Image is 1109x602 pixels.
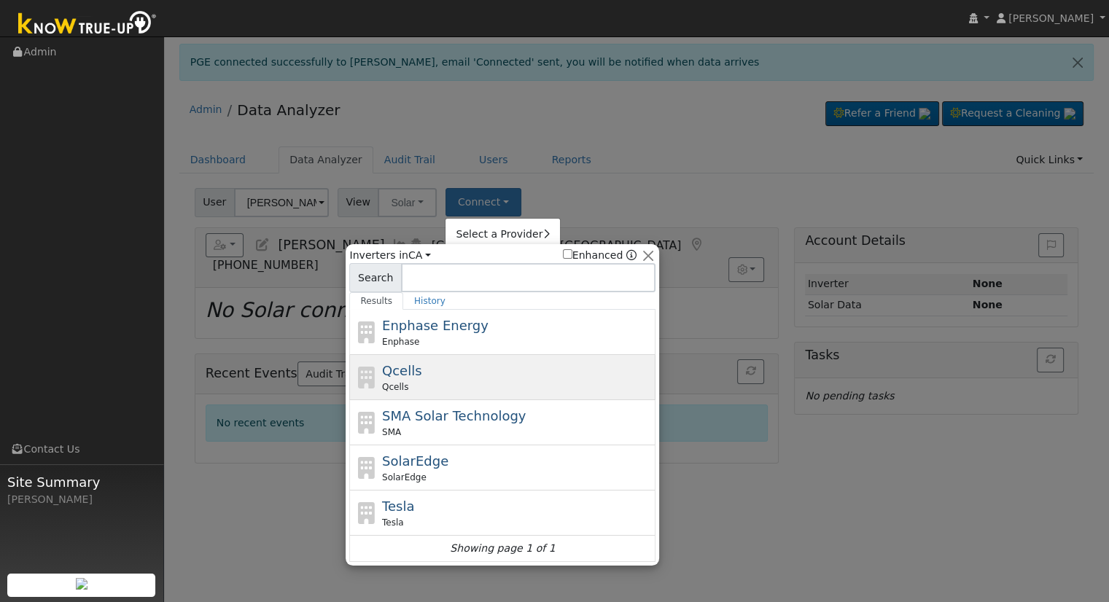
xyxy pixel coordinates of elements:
span: SMA Solar Technology [382,408,526,423]
a: CA [408,249,431,261]
a: History [403,292,456,310]
span: SolarEdge [382,453,448,469]
a: Results [349,292,403,310]
span: Inverters in [349,248,431,263]
span: Show enhanced providers [563,248,637,263]
span: SMA [382,426,401,439]
span: Tesla [382,499,414,514]
span: Qcells [382,380,408,394]
label: Enhanced [563,248,623,263]
span: Enphase Energy [382,318,489,333]
span: Site Summary [7,472,156,492]
span: Qcells [382,363,422,378]
a: Select a Provider [445,224,559,244]
a: Enhanced Providers [626,249,637,261]
i: Showing page 1 of 1 [450,541,555,556]
span: Tesla [382,516,404,529]
span: [PERSON_NAME] [1008,12,1094,24]
span: Search [349,263,401,292]
span: SolarEdge [382,471,427,484]
img: retrieve [76,578,87,590]
span: Enphase [382,335,419,348]
img: Know True-Up [11,8,164,41]
input: Enhanced [563,249,572,259]
div: [PERSON_NAME] [7,492,156,507]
